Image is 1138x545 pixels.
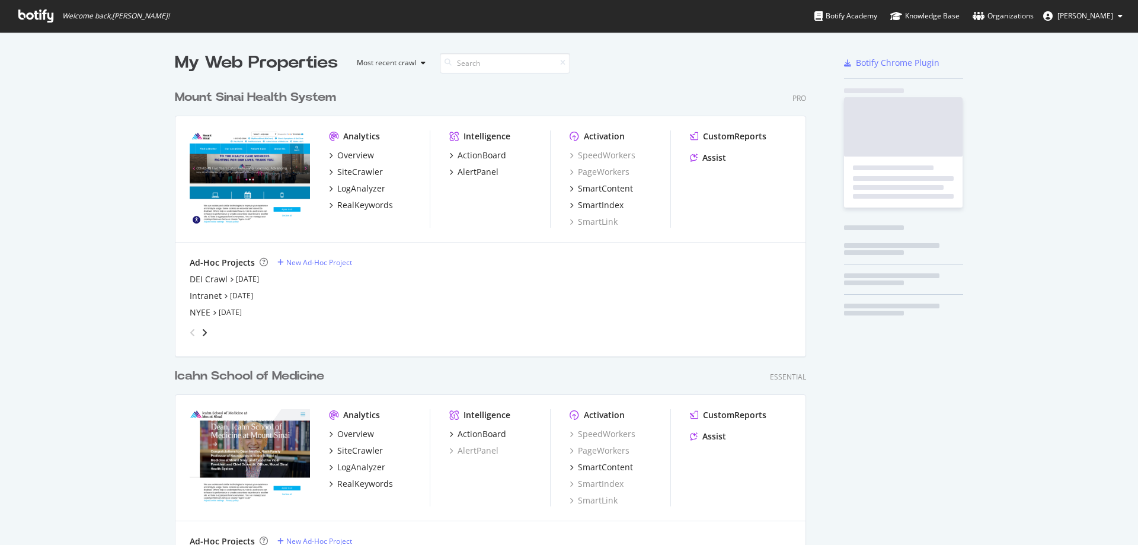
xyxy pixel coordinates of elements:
a: Overview [329,149,374,161]
a: Icahn School of Medicine [175,368,329,385]
div: CustomReports [703,409,766,421]
a: SmartIndex [570,478,624,490]
span: Welcome back, [PERSON_NAME] ! [62,11,170,21]
button: [PERSON_NAME] [1034,7,1132,26]
a: SiteCrawler [329,166,383,178]
div: angle-right [200,327,209,339]
a: ActionBoard [449,149,506,161]
div: Intelligence [463,409,510,421]
div: Organizations [973,10,1034,22]
a: LogAnalyzer [329,183,385,195]
div: SmartContent [578,461,633,473]
a: RealKeywords [329,199,393,211]
button: Most recent crawl [347,53,430,72]
div: RealKeywords [337,478,393,490]
a: New Ad-Hoc Project [277,257,352,267]
div: Pro [792,93,806,103]
a: RealKeywords [329,478,393,490]
div: Activation [584,409,625,421]
a: CustomReports [690,409,766,421]
a: PageWorkers [570,166,629,178]
div: RealKeywords [337,199,393,211]
a: Mount Sinai Health System [175,89,341,106]
a: Overview [329,428,374,440]
a: SmartContent [570,183,633,195]
a: DEI Crawl [190,273,228,285]
div: Overview [337,428,374,440]
div: New Ad-Hoc Project [286,257,352,267]
input: Search [440,53,570,74]
div: Analytics [343,409,380,421]
div: LogAnalyzer [337,183,385,195]
a: [DATE] [230,291,253,301]
div: Most recent crawl [357,59,416,66]
div: CustomReports [703,130,766,142]
div: SiteCrawler [337,166,383,178]
a: AlertPanel [449,445,498,457]
a: Assist [690,152,726,164]
a: SmartIndex [570,199,624,211]
div: ActionBoard [458,149,506,161]
a: Intranet [190,290,222,302]
a: PageWorkers [570,445,629,457]
div: LogAnalyzer [337,461,385,473]
div: Essential [770,372,806,382]
div: SmartContent [578,183,633,195]
div: Mount Sinai Health System [175,89,336,106]
div: SmartIndex [578,199,624,211]
div: Botify Academy [814,10,877,22]
a: SmartLink [570,495,618,506]
a: NYEE [190,307,210,318]
img: icahn.mssm.edu [190,409,310,505]
a: AlertPanel [449,166,498,178]
img: mountsinai.org [190,130,310,227]
div: ActionBoard [458,428,506,440]
div: Assist [702,431,726,442]
div: Assist [702,152,726,164]
a: [DATE] [236,274,259,284]
a: [DATE] [219,307,242,317]
a: Botify Chrome Plugin [844,57,939,69]
div: Intelligence [463,130,510,142]
a: SmartContent [570,461,633,473]
div: angle-left [185,323,200,342]
a: SmartLink [570,216,618,228]
a: ActionBoard [449,428,506,440]
a: SiteCrawler [329,445,383,457]
div: Icahn School of Medicine [175,368,324,385]
span: Kenneth Domingo [1057,11,1113,21]
div: AlertPanel [458,166,498,178]
div: Analytics [343,130,380,142]
a: CustomReports [690,130,766,142]
div: Overview [337,149,374,161]
div: Botify Chrome Plugin [856,57,939,69]
div: My Web Properties [175,51,338,75]
div: Activation [584,130,625,142]
a: SpeedWorkers [570,428,635,440]
div: Ad-Hoc Projects [190,257,255,269]
div: Knowledge Base [890,10,960,22]
a: Assist [690,431,726,442]
a: LogAnalyzer [329,461,385,473]
div: SiteCrawler [337,445,383,457]
a: SpeedWorkers [570,149,635,161]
